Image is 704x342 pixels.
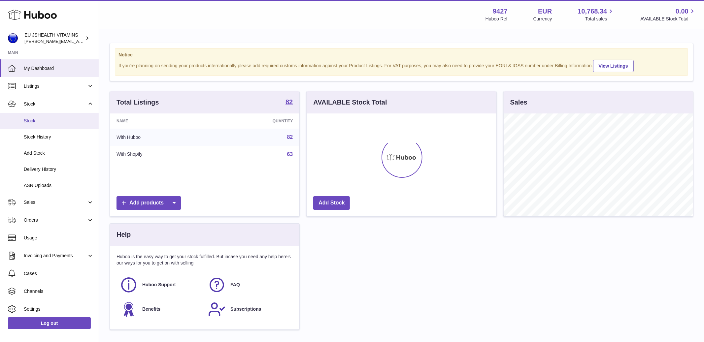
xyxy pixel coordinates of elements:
h3: AVAILABLE Stock Total [313,98,387,107]
a: 10,768.34 Total sales [578,7,615,22]
td: With Shopify [110,146,212,163]
a: 82 [287,134,293,140]
span: 10,768.34 [578,7,607,16]
span: Orders [24,217,87,223]
span: Channels [24,288,94,295]
span: 0.00 [676,7,688,16]
a: Huboo Support [120,276,201,294]
span: Usage [24,235,94,241]
h3: Help [117,230,131,239]
a: Add products [117,196,181,210]
span: ASN Uploads [24,182,94,189]
span: Add Stock [24,150,94,156]
span: My Dashboard [24,65,94,72]
span: Huboo Support [142,282,176,288]
span: Invoicing and Payments [24,253,87,259]
div: Huboo Ref [486,16,508,22]
th: Quantity [212,113,300,129]
a: Log out [8,317,91,329]
span: Subscriptions [230,306,261,312]
a: Subscriptions [208,300,289,318]
h3: Total Listings [117,98,159,107]
div: EU JSHEALTH VITAMINS [24,32,84,45]
span: Stock History [24,134,94,140]
th: Name [110,113,212,129]
strong: EUR [538,7,552,16]
span: Settings [24,306,94,312]
h3: Sales [510,98,527,107]
span: Benefits [142,306,160,312]
strong: 82 [285,99,293,105]
div: Currency [533,16,552,22]
a: 82 [285,99,293,107]
div: If you're planning on sending your products internationally please add required customs informati... [118,59,685,72]
span: Sales [24,199,87,205]
span: Stock [24,101,87,107]
a: Benefits [120,300,201,318]
a: 63 [287,151,293,157]
strong: 9427 [493,7,508,16]
a: 0.00 AVAILABLE Stock Total [640,7,696,22]
span: Cases [24,270,94,277]
span: AVAILABLE Stock Total [640,16,696,22]
span: Delivery History [24,166,94,172]
a: View Listings [593,60,634,72]
strong: Notice [118,52,685,58]
span: Listings [24,83,87,89]
span: [PERSON_NAME][EMAIL_ADDRESS][DOMAIN_NAME] [24,39,132,44]
span: FAQ [230,282,240,288]
span: Stock [24,118,94,124]
td: With Huboo [110,129,212,146]
a: FAQ [208,276,289,294]
span: Total sales [585,16,615,22]
img: laura@jessicasepel.com [8,33,18,43]
a: Add Stock [313,196,350,210]
p: Huboo is the easy way to get your stock fulfilled. But incase you need any help here's our ways f... [117,254,293,266]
